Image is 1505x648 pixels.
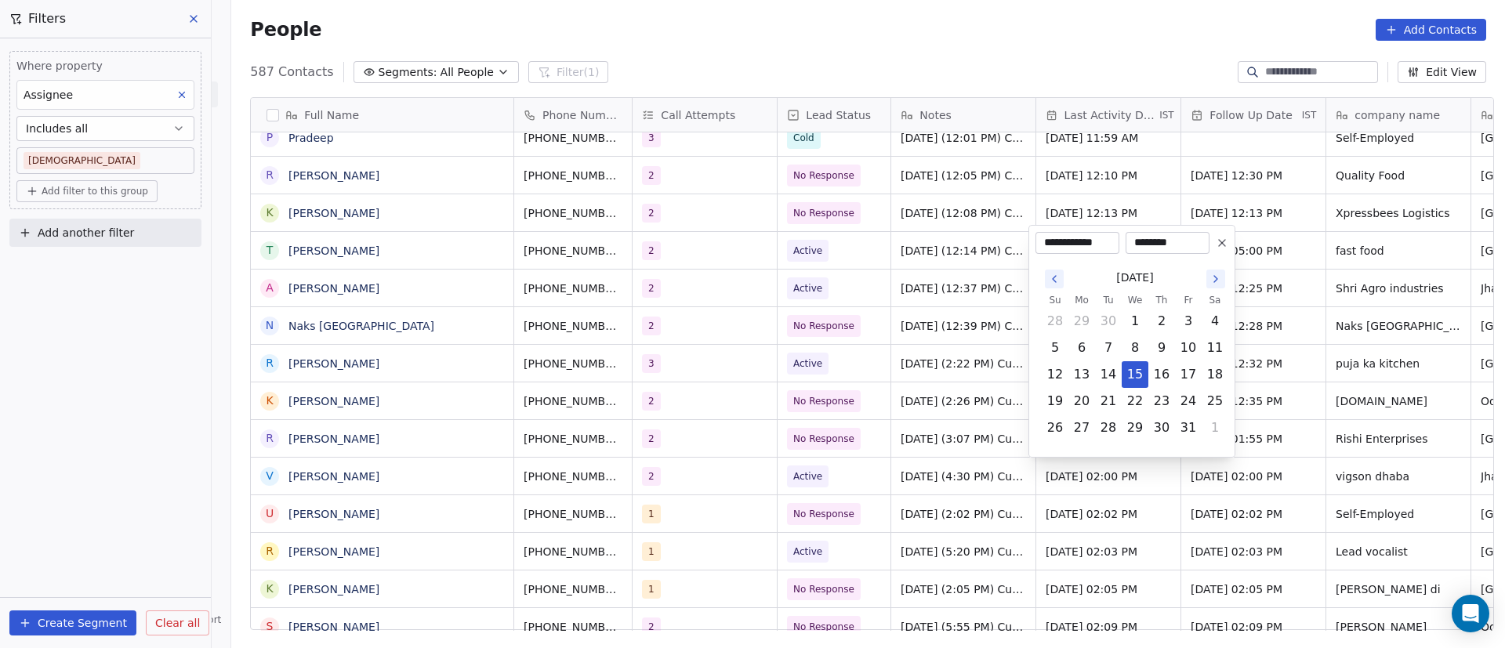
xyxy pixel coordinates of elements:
button: Tuesday, October 7th, 2025 [1096,335,1121,360]
button: Saturday, October 18th, 2025 [1202,362,1228,387]
button: Monday, September 29th, 2025 [1069,309,1094,334]
button: Friday, October 24th, 2025 [1176,389,1201,414]
table: October 2025 [1042,292,1228,441]
th: Friday [1175,292,1202,308]
button: Saturday, October 11th, 2025 [1202,335,1228,360]
button: Monday, October 6th, 2025 [1069,335,1094,360]
th: Wednesday [1122,292,1148,308]
button: Sunday, October 26th, 2025 [1043,415,1068,440]
button: Thursday, October 2nd, 2025 [1149,309,1174,334]
th: Thursday [1148,292,1175,308]
button: Wednesday, October 22nd, 2025 [1122,389,1148,414]
button: Friday, October 3rd, 2025 [1176,309,1201,334]
button: Tuesday, October 28th, 2025 [1096,415,1121,440]
button: Sunday, October 5th, 2025 [1043,335,1068,360]
button: Monday, October 20th, 2025 [1069,389,1094,414]
button: Today, Wednesday, October 15th, 2025, selected [1122,362,1148,387]
button: Sunday, October 12th, 2025 [1043,362,1068,387]
button: Friday, October 31st, 2025 [1176,415,1201,440]
th: Saturday [1202,292,1228,308]
button: Monday, October 13th, 2025 [1069,362,1094,387]
button: Thursday, October 23rd, 2025 [1149,389,1174,414]
button: Sunday, September 28th, 2025 [1043,309,1068,334]
button: Friday, October 10th, 2025 [1176,335,1201,360]
button: Go to the Next Month [1206,270,1225,288]
button: Tuesday, October 14th, 2025 [1096,362,1121,387]
button: Monday, October 27th, 2025 [1069,415,1094,440]
button: Saturday, October 25th, 2025 [1202,389,1228,414]
th: Monday [1068,292,1095,308]
button: Tuesday, October 21st, 2025 [1096,389,1121,414]
button: Friday, October 17th, 2025 [1176,362,1201,387]
button: Sunday, October 19th, 2025 [1043,389,1068,414]
button: Saturday, November 1st, 2025 [1202,415,1228,440]
button: Go to the Previous Month [1045,270,1064,288]
th: Tuesday [1095,292,1122,308]
span: [DATE] [1116,270,1153,286]
button: Tuesday, September 30th, 2025 [1096,309,1121,334]
button: Wednesday, October 29th, 2025 [1122,415,1148,440]
button: Thursday, October 30th, 2025 [1149,415,1174,440]
button: Thursday, October 16th, 2025 [1149,362,1174,387]
button: Wednesday, October 1st, 2025 [1122,309,1148,334]
th: Sunday [1042,292,1068,308]
button: Saturday, October 4th, 2025 [1202,309,1228,334]
button: Wednesday, October 8th, 2025 [1122,335,1148,360]
button: Thursday, October 9th, 2025 [1149,335,1174,360]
